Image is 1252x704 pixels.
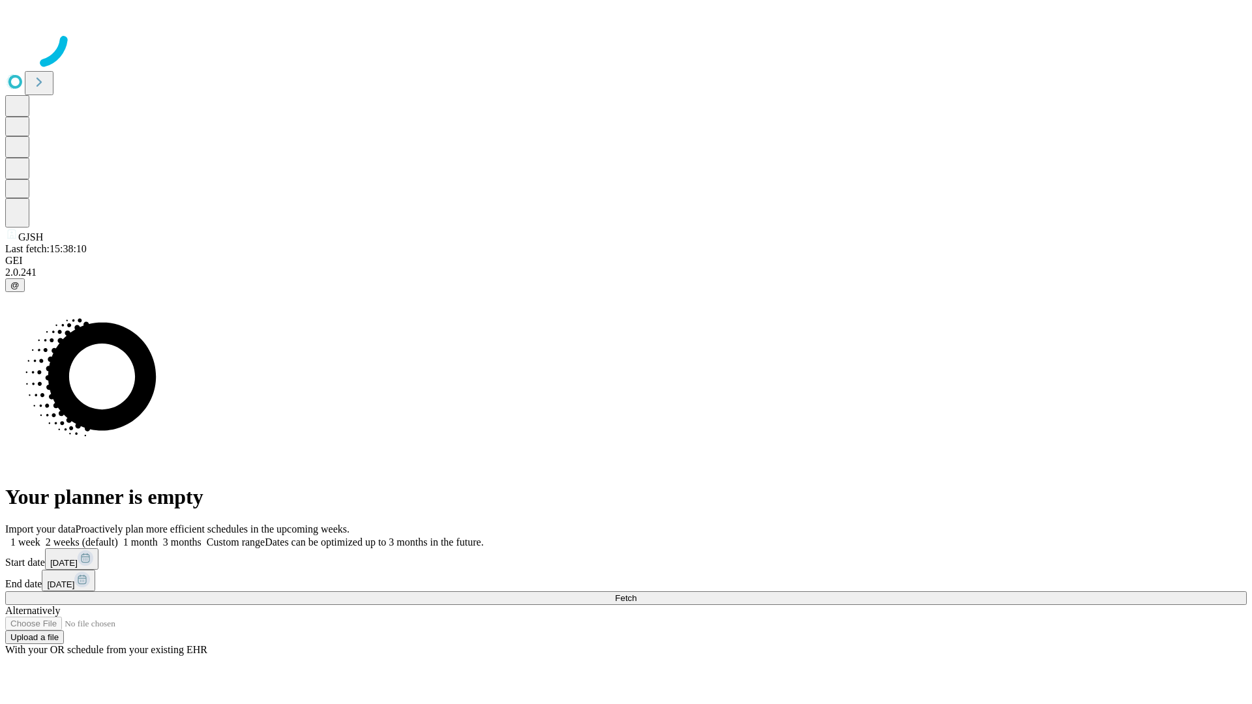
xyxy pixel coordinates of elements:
[5,485,1247,509] h1: Your planner is empty
[10,280,20,290] span: @
[5,548,1247,570] div: Start date
[18,231,43,242] span: GJSH
[10,536,40,548] span: 1 week
[42,570,95,591] button: [DATE]
[265,536,483,548] span: Dates can be optimized up to 3 months in the future.
[5,570,1247,591] div: End date
[207,536,265,548] span: Custom range
[5,523,76,535] span: Import your data
[5,255,1247,267] div: GEI
[5,644,207,655] span: With your OR schedule from your existing EHR
[123,536,158,548] span: 1 month
[615,593,636,603] span: Fetch
[5,278,25,292] button: @
[50,558,78,568] span: [DATE]
[5,605,60,616] span: Alternatively
[5,591,1247,605] button: Fetch
[5,630,64,644] button: Upload a file
[47,579,74,589] span: [DATE]
[76,523,350,535] span: Proactively plan more efficient schedules in the upcoming weeks.
[5,243,87,254] span: Last fetch: 15:38:10
[163,536,201,548] span: 3 months
[46,536,118,548] span: 2 weeks (default)
[5,267,1247,278] div: 2.0.241
[45,548,98,570] button: [DATE]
